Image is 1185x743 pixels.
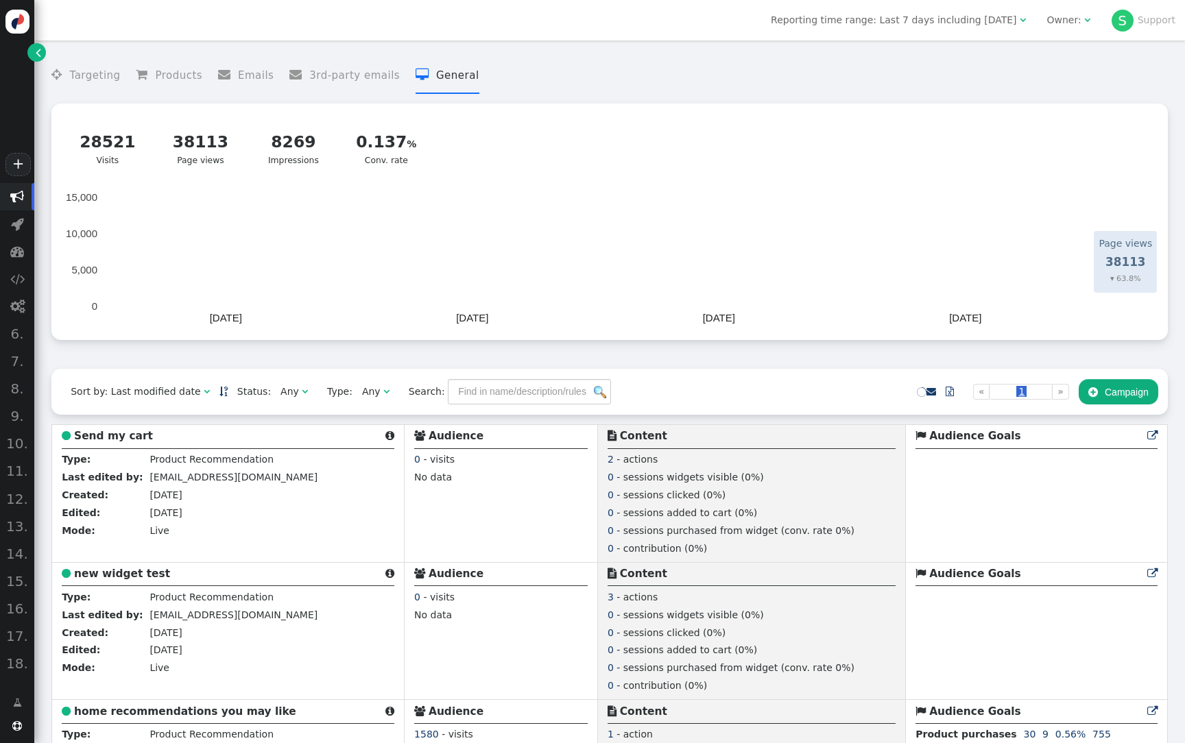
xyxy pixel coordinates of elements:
[385,568,394,578] span: 
[608,489,614,500] span: 0
[399,386,445,397] span: Search:
[915,568,926,578] span: 
[1020,15,1026,25] span: 
[608,729,614,740] span: 1
[915,706,926,716] span: 
[608,472,614,483] span: 0
[289,58,400,94] li: 3rd-party emails
[5,153,30,176] a: +
[62,592,91,602] b: Type:
[1099,273,1152,285] div: ▾ 63.8%
[414,472,452,483] span: No data
[414,729,439,740] span: 1580
[72,264,98,276] text: 5,000
[414,430,425,441] span: 
[1147,705,1158,718] a: 
[414,706,425,716] span: 
[204,387,210,396] span: 
[703,312,735,324] text: [DATE]
[608,627,614,638] span: 0
[608,454,614,465] span: 2
[136,69,155,81] span: 
[27,43,46,62] a: 
[149,507,182,518] span: [DATE]
[617,609,763,620] span: - sessions widgets visible (0%)
[1147,430,1158,442] a: 
[385,430,394,441] span: 
[929,568,1021,580] b: Audience Goals
[62,430,71,441] span: 
[149,627,182,638] span: [DATE]
[617,644,757,655] span: - sessions added to cart (0%)
[929,705,1021,718] b: Audience Goals
[149,592,274,602] span: Product Recommendation
[210,312,242,324] text: [DATE]
[280,385,299,399] div: Any
[167,130,235,154] div: 38113
[61,193,1089,330] svg: A chart.
[620,705,667,718] b: Content
[1147,568,1158,578] span: 
[423,454,455,465] span: - visits
[1046,13,1081,27] div: Owner:
[414,592,420,602] span: 0
[36,45,41,60] span: 
[10,245,24,258] span: 
[1042,729,1049,740] span: 9
[1092,729,1111,740] span: 755
[62,609,143,620] b: Last edited by:
[66,228,97,239] text: 10,000
[71,385,200,399] div: Sort by: Last modified date
[149,644,182,655] span: [DATE]
[915,430,926,441] span: 
[946,387,954,396] span: 
[414,454,420,465] span: 0
[617,472,763,483] span: - sessions widgets visible (0%)
[608,507,614,518] span: 0
[608,568,617,578] span: 
[62,568,71,578] span: 
[423,592,455,602] span: - visits
[158,122,243,175] a: 38113Page views
[167,130,235,167] div: Page views
[149,729,274,740] span: Product Recommendation
[1079,379,1158,404] button: Campaign
[1112,14,1175,25] a: SSupport
[74,430,153,442] b: Send my cart
[10,190,24,204] span: 
[51,58,120,94] li: Targeting
[448,379,611,404] input: Find in name/description/rules
[414,609,452,620] span: No data
[429,705,483,718] b: Audience
[416,69,436,81] span: 
[219,386,228,397] a: 
[949,312,981,324] text: [DATE]
[74,130,142,154] div: 28521
[302,387,308,396] span: 
[771,14,1016,25] span: Reporting time range: Last 7 days including [DATE]
[260,130,328,167] div: Impressions
[1147,430,1158,441] span: 
[51,69,69,81] span: 
[608,543,614,554] span: 0
[62,489,108,500] b: Created:
[608,430,617,441] span: 
[228,385,271,399] span: Status:
[1016,386,1027,397] span: 1
[617,507,757,518] span: - sessions added to cart (0%)
[13,696,22,710] span: 
[429,430,483,442] b: Audience
[12,721,22,731] span: 
[429,568,483,580] b: Audience
[219,387,228,396] span: Sorted in descending order
[620,568,667,580] b: Content
[74,130,142,167] div: Visits
[260,130,328,154] div: 8269
[617,680,707,691] span: - contribution (0%)
[617,525,854,536] span: - sessions purchased from widget (conv. rate 0%)
[62,454,91,465] b: Type:
[926,387,936,396] span: 
[1052,384,1069,400] a: »
[3,690,32,715] a: 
